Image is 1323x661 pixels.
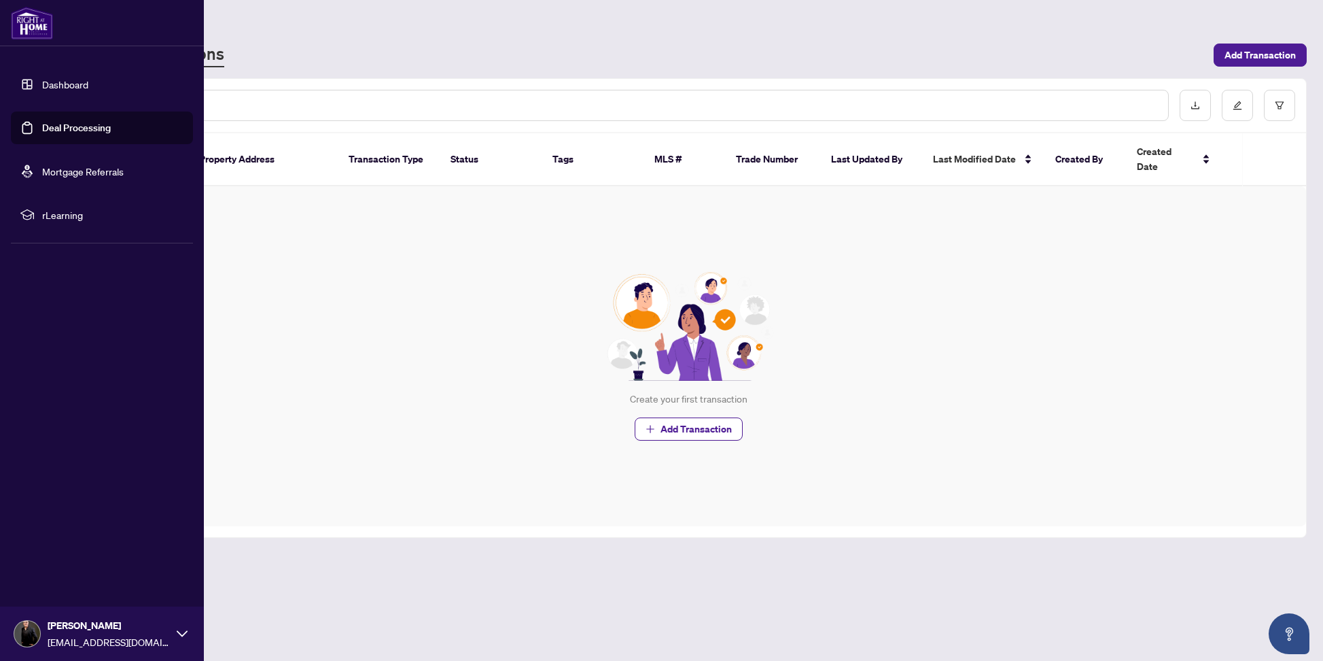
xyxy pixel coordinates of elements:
[1269,613,1309,654] button: Open asap
[42,78,88,90] a: Dashboard
[1224,44,1296,66] span: Add Transaction
[1214,44,1307,67] button: Add Transaction
[725,133,820,186] th: Trade Number
[188,133,338,186] th: Property Address
[42,207,183,222] span: rLearning
[1137,144,1194,174] span: Created Date
[542,133,643,186] th: Tags
[1233,101,1242,110] span: edit
[1126,133,1221,186] th: Created Date
[1222,90,1253,121] button: edit
[630,392,747,407] div: Create your first transaction
[48,634,170,649] span: [EMAIL_ADDRESS][DOMAIN_NAME]
[48,618,170,633] span: [PERSON_NAME]
[42,165,124,177] a: Mortgage Referrals
[1275,101,1284,110] span: filter
[660,418,732,440] span: Add Transaction
[643,133,725,186] th: MLS #
[440,133,542,186] th: Status
[933,152,1016,167] span: Last Modified Date
[646,424,655,434] span: plus
[338,133,440,186] th: Transaction Type
[1180,90,1211,121] button: download
[1264,90,1295,121] button: filter
[922,133,1044,186] th: Last Modified Date
[11,7,53,39] img: logo
[635,418,743,441] button: Add Transaction
[820,133,922,186] th: Last Updated By
[1044,133,1126,186] th: Created By
[1190,101,1200,110] span: download
[14,621,40,647] img: Profile Icon
[42,122,111,134] a: Deal Processing
[601,272,777,381] img: Null State Icon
